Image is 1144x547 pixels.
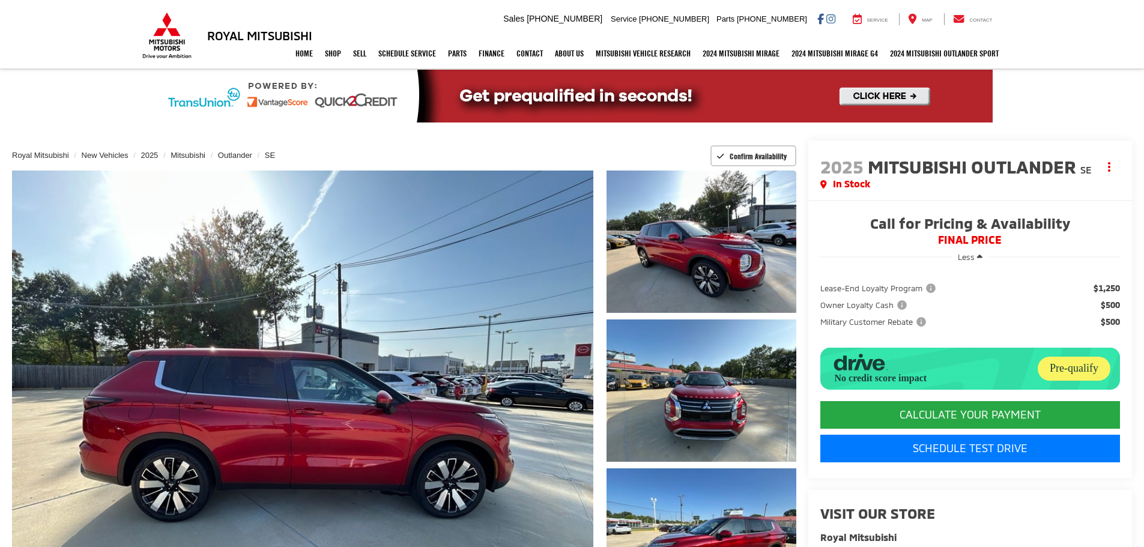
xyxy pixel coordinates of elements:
button: Actions [1099,156,1120,177]
span: Service [867,17,888,23]
span: [PHONE_NUMBER] [737,14,807,23]
a: Contact [510,38,549,68]
img: Mitsubishi [140,12,194,59]
a: Map [899,13,941,25]
span: Service [611,14,637,23]
span: $1,250 [1094,282,1120,294]
img: 2025 Mitsubishi Outlander SE [604,169,797,314]
button: Military Customer Rebate [820,316,930,328]
a: 2025 [141,151,158,160]
a: 2024 Mitsubishi Outlander SPORT [884,38,1005,68]
a: Expand Photo 1 [607,171,796,313]
a: Service [844,13,897,25]
a: Schedule Test Drive [820,435,1120,462]
a: Instagram: Click to visit our Instagram page [826,14,835,23]
span: Lease-End Loyalty Program [820,282,938,294]
span: SE [1080,164,1092,175]
a: Outlander [218,151,252,160]
span: Map [922,17,932,23]
img: Quick2Credit [152,70,993,122]
a: Mitsubishi Vehicle Research [590,38,697,68]
button: Confirm Availability [710,145,796,166]
span: Call for Pricing & Availability [820,216,1120,234]
span: dropdown dots [1108,162,1110,172]
button: Less [952,246,988,268]
a: 2024 Mitsubishi Mirage G4 [785,38,884,68]
a: Parts: Opens in a new tab [442,38,473,68]
a: Shop [319,38,347,68]
button: Lease-End Loyalty Program [820,282,940,294]
span: 2025 [820,156,864,177]
span: FINAL PRICE [820,234,1120,246]
a: Sell [347,38,372,68]
a: Royal Mitsubishi [12,151,69,160]
span: Mitsubishi Outlander [868,156,1080,177]
span: Parts [716,14,734,23]
span: Less [958,252,975,262]
h3: Royal Mitsubishi [207,29,312,42]
a: Finance [473,38,510,68]
img: 2025 Mitsubishi Outlander SE [604,318,797,463]
a: New Vehicles [82,151,129,160]
strong: Royal Mitsubishi [820,531,897,543]
a: Mitsubishi [171,151,205,160]
span: Contact [969,17,992,23]
span: [PHONE_NUMBER] [527,14,602,23]
h2: Visit our Store [820,506,1120,521]
: CALCULATE YOUR PAYMENT [820,401,1120,429]
span: Owner Loyalty Cash [820,299,909,311]
span: Confirm Availability [730,151,787,161]
span: Sales [503,14,524,23]
a: 2024 Mitsubishi Mirage [697,38,785,68]
a: Contact [944,13,1002,25]
span: $500 [1101,299,1120,311]
a: Home [289,38,319,68]
a: Expand Photo 2 [607,319,796,462]
span: Military Customer Rebate [820,316,928,328]
a: SE [265,151,275,160]
span: [PHONE_NUMBER] [639,14,709,23]
span: In Stock [833,177,870,191]
a: Schedule Service: Opens in a new tab [372,38,442,68]
button: Owner Loyalty Cash [820,299,911,311]
a: Facebook: Click to visit our Facebook page [817,14,824,23]
span: $500 [1101,316,1120,328]
a: About Us [549,38,590,68]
